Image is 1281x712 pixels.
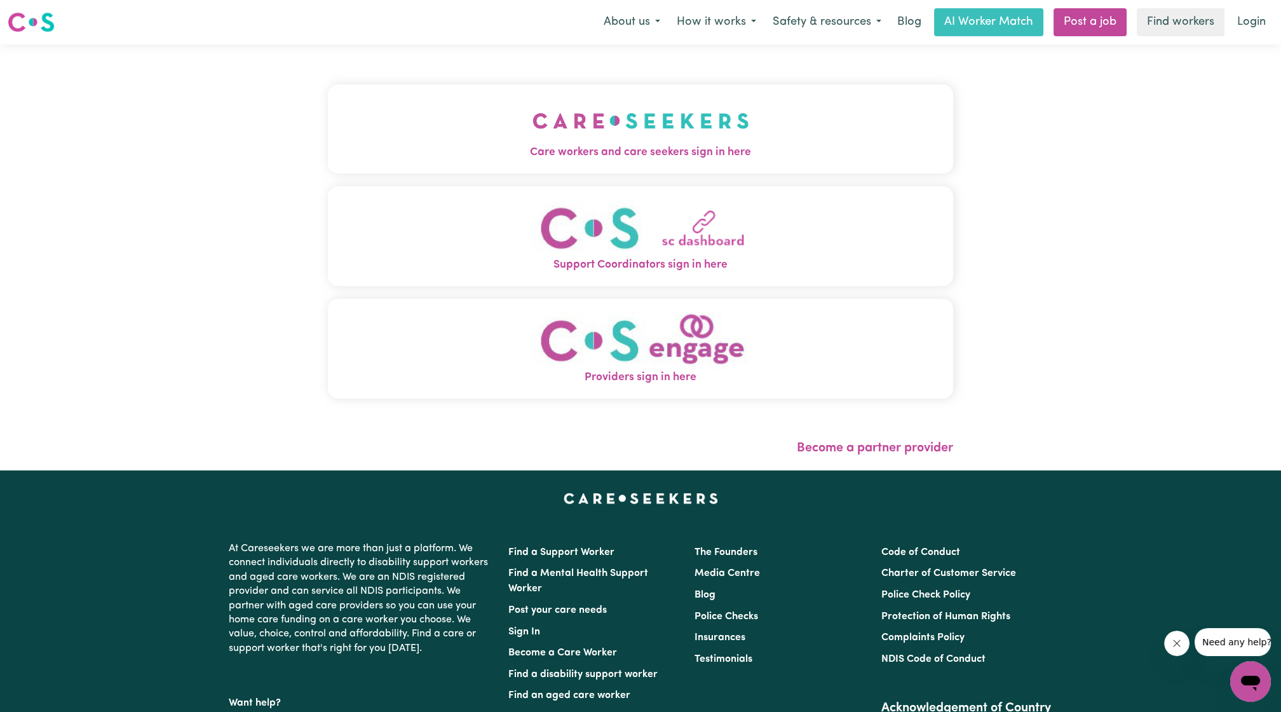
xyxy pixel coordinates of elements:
[508,605,607,615] a: Post your care needs
[328,257,953,273] span: Support Coordinators sign in here
[1230,661,1271,702] iframe: Button to launch messaging window
[229,537,493,661] p: At Careseekers we are more than just a platform. We connect individuals directly to disability su...
[8,11,55,34] img: Careseekers logo
[890,8,929,36] a: Blog
[695,547,757,558] a: The Founders
[508,547,614,558] a: Find a Support Worker
[881,633,965,643] a: Complaints Policy
[668,9,764,36] button: How it works
[595,9,668,36] button: About us
[8,8,55,37] a: Careseekers logo
[695,612,758,622] a: Police Checks
[328,85,953,174] button: Care workers and care seekers sign in here
[508,627,540,637] a: Sign In
[797,442,953,455] a: Become a partner provider
[1230,8,1273,36] a: Login
[1137,8,1224,36] a: Find workers
[564,493,718,503] a: Careseekers home page
[508,690,630,701] a: Find an aged care worker
[229,691,493,710] p: Want help?
[328,369,953,386] span: Providers sign in here
[695,568,760,578] a: Media Centre
[1195,628,1271,656] iframe: Message from company
[8,9,77,19] span: Need any help?
[328,186,953,286] button: Support Coordinators sign in here
[934,8,1043,36] a: AI Worker Match
[881,568,1016,578] a: Charter of Customer Service
[328,299,953,399] button: Providers sign in here
[764,9,890,36] button: Safety & resources
[1164,631,1189,656] iframe: Close message
[695,590,715,600] a: Blog
[695,654,752,664] a: Testimonials
[1054,8,1127,36] a: Post a job
[508,648,617,658] a: Become a Care Worker
[328,144,953,161] span: Care workers and care seekers sign in here
[508,568,648,594] a: Find a Mental Health Support Worker
[881,590,970,600] a: Police Check Policy
[695,633,745,643] a: Insurances
[881,547,960,558] a: Code of Conduct
[508,669,658,680] a: Find a disability support worker
[881,612,1010,622] a: Protection of Human Rights
[881,654,986,664] a: NDIS Code of Conduct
